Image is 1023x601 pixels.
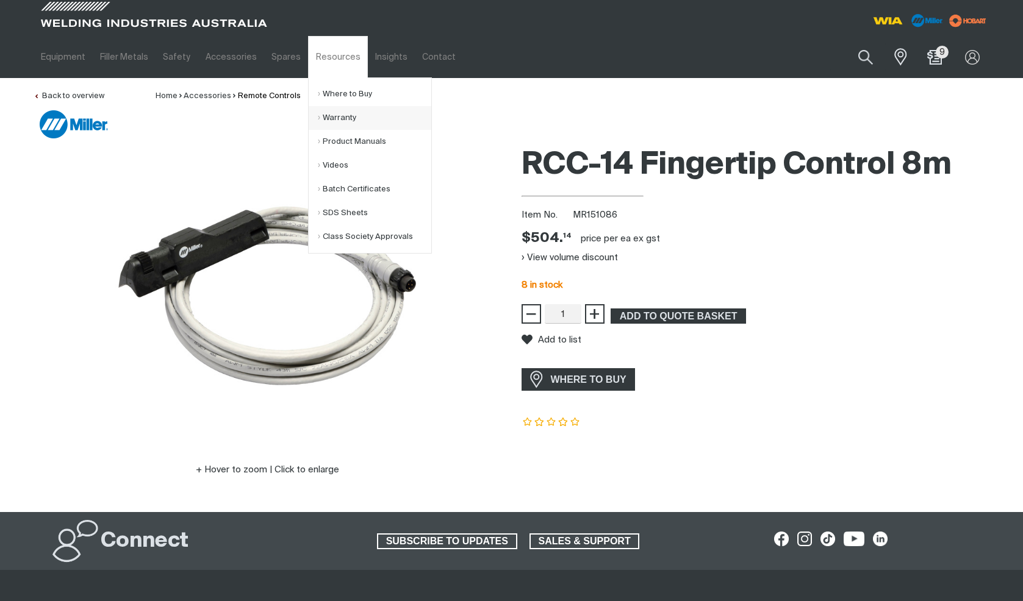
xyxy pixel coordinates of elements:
[522,280,562,290] span: 8 in stock
[522,230,572,247] span: $504.
[264,36,308,78] a: Spares
[612,308,745,324] span: ADD TO QUOTE BASKET
[40,110,108,138] img: Miller
[188,463,346,477] button: Hover to zoom | Click to enlarge
[573,210,617,219] span: MR151086
[198,36,264,78] a: Accessories
[238,92,301,100] a: Remote Controls
[93,36,156,78] a: Filler Metals
[538,335,581,345] span: Add to list
[318,177,431,201] a: Batch Certificates
[581,233,631,245] div: price per EA
[611,308,746,324] button: Add RCC-14 Fingertip Control - 8m to the shopping cart
[156,90,301,102] nav: Breadcrumb
[318,225,431,249] a: Class Society Approvals
[529,533,640,549] a: SALES & SUPPORT
[522,146,990,185] h1: RCC-14 Fingertip Control 8m
[318,130,431,154] a: Product Manuals
[115,140,420,444] img: RCC-14 Fingertip Control - 8m
[156,92,178,100] a: Home
[318,154,431,177] a: Videos
[563,232,572,239] sup: 14
[368,36,415,78] a: Insights
[308,77,432,254] ul: Resources Submenu
[34,36,93,78] a: Equipment
[377,533,517,549] a: SUBSCRIBE TO UPDATES
[522,208,571,222] span: Item No.
[522,247,618,267] button: View volume discount
[308,36,367,78] a: Resources
[522,368,636,391] a: WHERE TO BUY
[318,201,431,225] a: SDS Sheets
[845,43,886,71] button: Search products
[184,92,231,100] a: Accessories
[415,36,463,78] a: Contact
[531,533,639,549] span: SALES & SUPPORT
[543,370,634,389] span: WHERE TO BUY
[34,36,751,78] nav: Main
[156,36,198,78] a: Safety
[946,12,990,30] img: miller
[318,106,431,130] a: Warranty
[830,43,886,71] input: Product name or item number...
[522,418,581,427] span: Rating: {0}
[522,334,581,345] button: Add to list
[34,92,104,100] a: Back to overview of Remote Controls
[525,304,537,324] span: −
[589,304,600,324] span: +
[378,533,516,549] span: SUBSCRIBE TO UPDATES
[101,528,188,555] h2: Connect
[633,233,660,245] div: ex gst
[522,230,572,247] div: Price
[318,82,431,106] a: Where to Buy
